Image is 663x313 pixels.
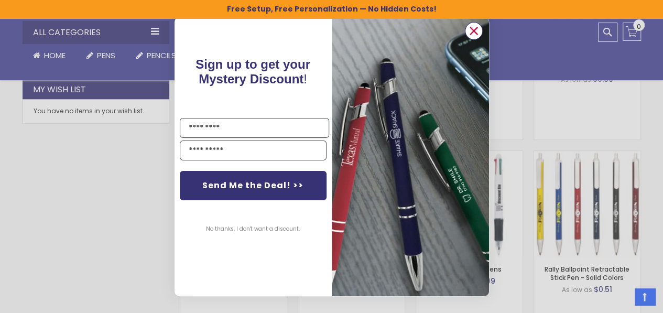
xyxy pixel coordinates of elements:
[465,22,483,40] button: Close dialog
[201,216,305,242] button: No thanks, I don't want a discount.
[195,57,310,86] span: !
[180,171,327,200] button: Send Me the Deal! >>
[577,285,663,313] iframe: Google Customer Reviews
[332,17,489,296] img: pop-up-image
[195,57,310,86] span: Sign up to get your Mystery Discount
